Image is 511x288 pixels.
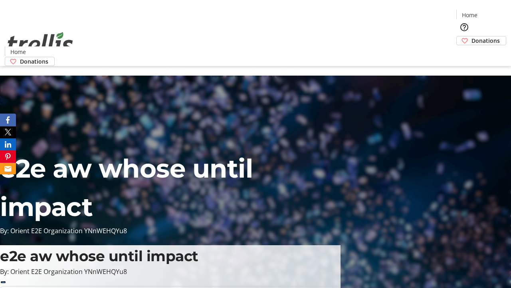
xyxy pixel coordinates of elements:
[471,36,500,45] span: Donations
[5,57,55,66] a: Donations
[20,57,48,66] span: Donations
[5,23,76,63] img: Orient E2E Organization YNnWEHQYu8's Logo
[10,48,26,56] span: Home
[457,11,482,19] a: Home
[456,19,472,35] button: Help
[462,11,477,19] span: Home
[5,48,31,56] a: Home
[456,36,506,45] a: Donations
[456,45,472,61] button: Cart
